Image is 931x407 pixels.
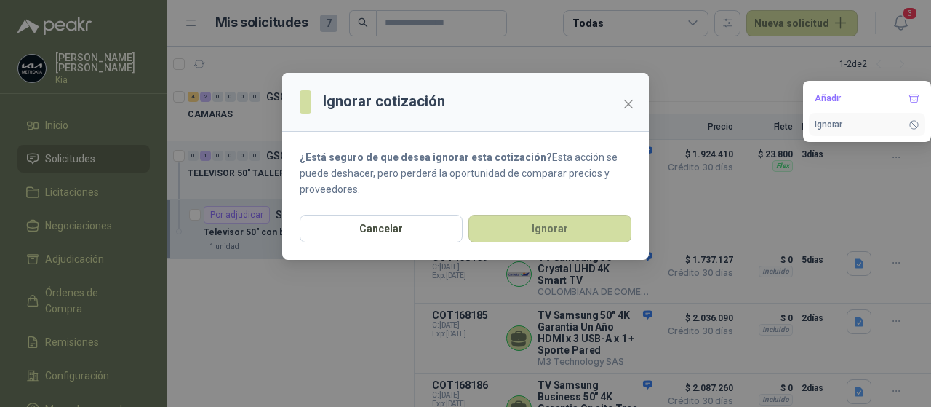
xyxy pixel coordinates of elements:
h3: Ignorar cotización [323,90,445,113]
strong: ¿Está seguro de que desea ignorar esta cotización? [300,151,552,163]
p: Esta acción se puede deshacer, pero perderá la oportunidad de comparar precios y proveedores. [300,149,631,197]
button: Cancelar [300,215,463,242]
button: Ignorar [468,215,631,242]
span: close [623,98,634,110]
button: Close [617,92,640,116]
